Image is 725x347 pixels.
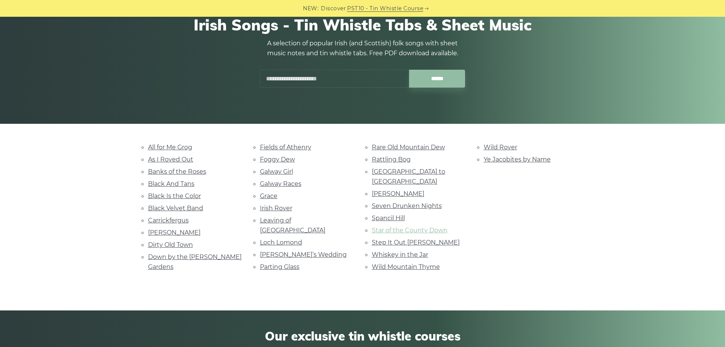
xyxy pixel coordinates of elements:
[148,16,577,34] h1: Irish Songs - Tin Whistle Tabs & Sheet Music
[148,192,201,200] a: Black Is the Color
[260,144,311,151] a: Fields of Athenry
[372,202,442,209] a: Seven Drunken Nights
[347,4,423,13] a: PST10 - Tin Whistle Course
[148,180,194,187] a: Black And Tans
[260,156,295,163] a: Foggy Dew
[260,180,301,187] a: Galway Races
[148,229,201,236] a: [PERSON_NAME]
[148,329,577,343] span: Our exclusive tin whistle courses
[148,156,193,163] a: As I Roved Out
[372,144,445,151] a: Rare Old Mountain Dew
[148,241,193,248] a: Dirty Old Town
[260,168,293,175] a: Galway Girl
[484,144,517,151] a: Wild Rover
[260,217,325,234] a: Leaving of [GEOGRAPHIC_DATA]
[372,190,424,197] a: [PERSON_NAME]
[148,217,189,224] a: Carrickfergus
[372,214,405,222] a: Spancil Hill
[260,192,277,200] a: Grace
[372,239,460,246] a: Step It Out [PERSON_NAME]
[321,4,346,13] span: Discover
[303,4,319,13] span: NEW:
[372,263,440,270] a: Wild Mountain Thyme
[260,251,347,258] a: [PERSON_NAME]’s Wedding
[148,205,203,212] a: Black Velvet Band
[372,227,448,234] a: Star of the County Down
[484,156,551,163] a: Ye Jacobites by Name
[260,239,302,246] a: Loch Lomond
[372,251,428,258] a: Whiskey in the Jar
[260,263,300,270] a: Parting Glass
[260,38,465,58] p: A selection of popular Irish (and Scottish) folk songs with sheet music notes and tin whistle tab...
[372,168,445,185] a: [GEOGRAPHIC_DATA] to [GEOGRAPHIC_DATA]
[148,168,206,175] a: Banks of the Roses
[260,205,292,212] a: Irish Rover
[148,253,242,270] a: Down by the [PERSON_NAME] Gardens
[372,156,411,163] a: Rattling Bog
[148,144,192,151] a: All for Me Grog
